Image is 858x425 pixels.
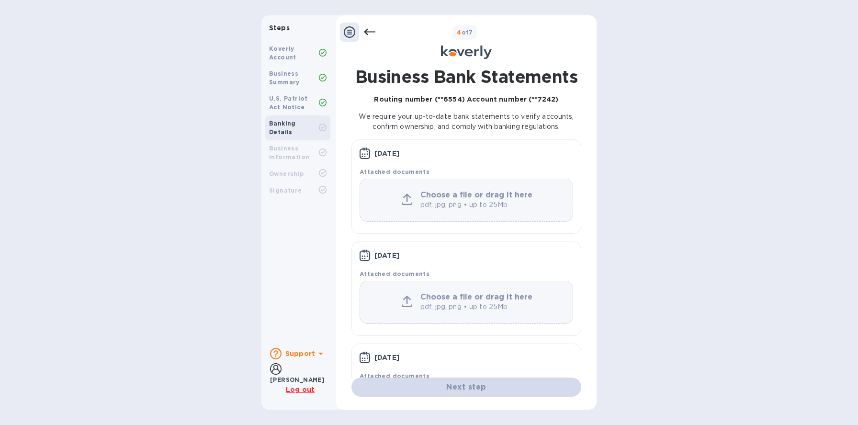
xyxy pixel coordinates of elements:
b: Banking Details [269,120,296,136]
b: Attached documents [360,168,429,175]
b: of 7 [457,29,473,36]
p: [DATE] [374,149,399,158]
b: Koverly Account [269,45,296,61]
b: Steps [269,24,290,32]
b: [PERSON_NAME] [270,376,325,383]
b: Support [285,350,315,357]
p: [DATE] [374,251,399,260]
b: Signature [269,187,302,194]
b: Ownership [269,170,304,177]
b: Attached documents [360,270,429,277]
p: pdf, jpg, png • up to 25Mb [420,200,535,210]
b: Business Summary [269,70,300,86]
b: U.S. Patriot Act Notice [269,95,308,111]
b: Attached documents [360,372,429,379]
p: We require your up-to-date bank statements to verify accounts, confirm ownership, and comply with... [351,112,581,132]
u: Log out [286,386,315,393]
span: 4 [457,29,461,36]
p: Routing number (**6554) Account number (**7242) [351,94,581,104]
b: Choose a file or drag it here [420,190,532,199]
h1: Business Bank Statements [351,67,581,87]
b: Business Information [269,145,309,161]
p: [DATE] [374,353,399,362]
b: Choose a file or drag it here [420,292,532,301]
p: pdf, jpg, png • up to 25Mb [420,302,535,312]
